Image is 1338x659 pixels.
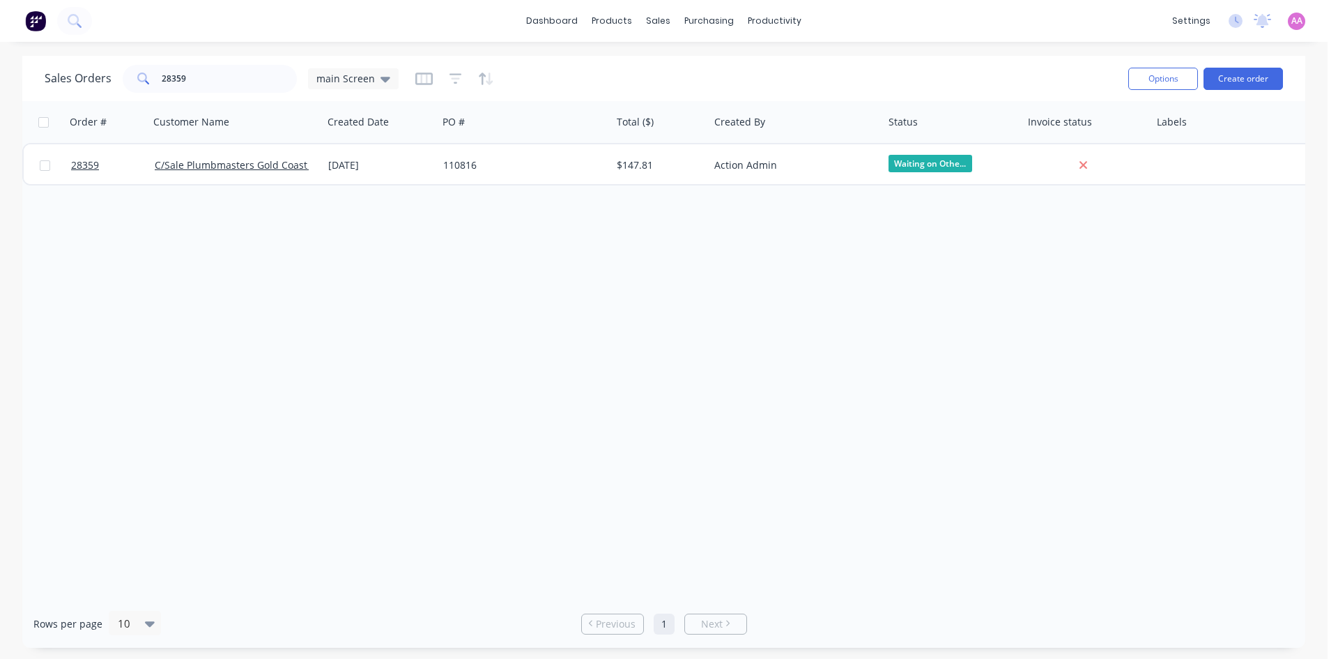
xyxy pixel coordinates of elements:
[576,614,753,635] ul: Pagination
[596,617,636,631] span: Previous
[685,617,746,631] a: Next page
[162,65,298,93] input: Search...
[71,144,155,186] a: 28359
[741,10,808,31] div: productivity
[155,158,341,172] a: C/Sale Plumbmasters Gold Coast Pty Ltd
[443,158,598,172] div: 110816
[443,115,465,129] div: PO #
[889,115,918,129] div: Status
[677,10,741,31] div: purchasing
[1028,115,1092,129] div: Invoice status
[714,115,765,129] div: Created By
[1291,15,1302,27] span: AA
[1157,115,1187,129] div: Labels
[585,10,639,31] div: products
[328,158,432,172] div: [DATE]
[714,158,869,172] div: Action Admin
[153,115,229,129] div: Customer Name
[45,72,111,85] h1: Sales Orders
[70,115,107,129] div: Order #
[316,71,375,86] span: main Screen
[582,617,643,631] a: Previous page
[1128,68,1198,90] button: Options
[71,158,99,172] span: 28359
[33,617,102,631] span: Rows per page
[519,10,585,31] a: dashboard
[639,10,677,31] div: sales
[617,115,654,129] div: Total ($)
[617,158,698,172] div: $147.81
[25,10,46,31] img: Factory
[654,614,675,635] a: Page 1 is your current page
[889,155,972,172] span: Waiting on Othe...
[1165,10,1217,31] div: settings
[328,115,389,129] div: Created Date
[1204,68,1283,90] button: Create order
[701,617,723,631] span: Next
